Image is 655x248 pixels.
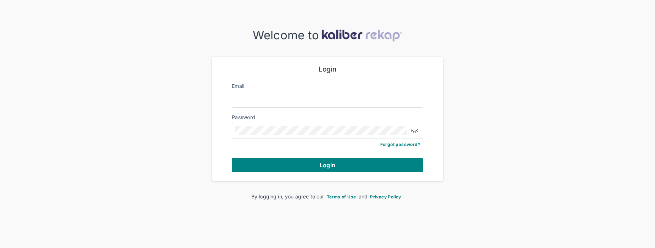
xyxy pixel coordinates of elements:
[327,194,356,199] span: Terms of Use
[232,158,423,172] button: Login
[370,194,403,199] span: Privacy Policy.
[410,126,419,135] img: eye-closed.fa43b6e4.svg
[369,193,404,199] a: Privacy Policy.
[321,29,402,41] img: kaliber-logo
[223,193,432,200] div: By logging in, you agree to our and
[320,162,335,169] span: Login
[380,142,420,147] a: Forgot password?
[232,65,423,74] div: Login
[326,193,357,199] a: Terms of Use
[232,83,244,89] label: Email
[232,114,255,120] label: Password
